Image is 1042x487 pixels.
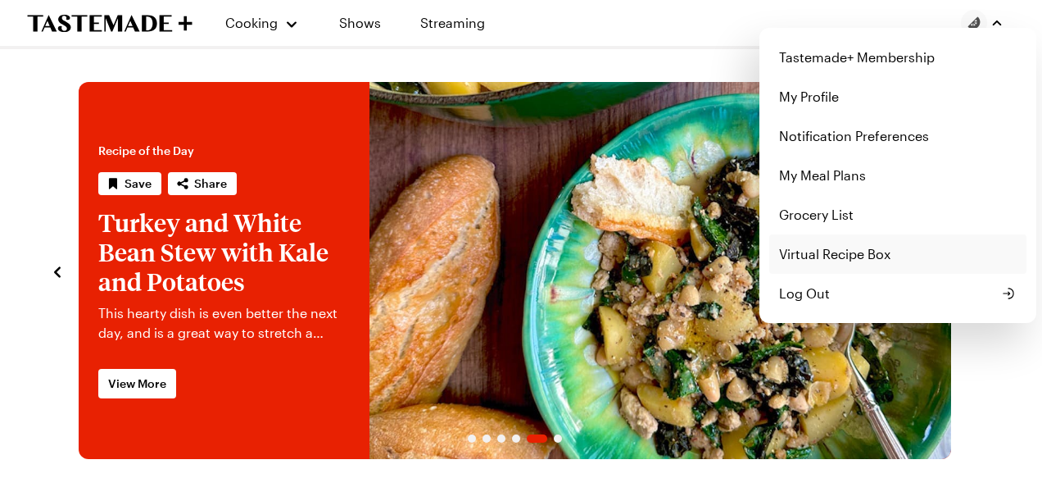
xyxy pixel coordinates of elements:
a: My Profile [769,77,1026,116]
span: Log Out [779,284,830,303]
button: Profile picture [961,10,1003,36]
a: Virtual Recipe Box [769,234,1026,274]
a: My Meal Plans [769,156,1026,195]
a: Grocery List [769,195,1026,234]
a: Notification Preferences [769,116,1026,156]
a: Tastemade+ Membership [769,38,1026,77]
img: Profile picture [961,10,987,36]
div: Profile picture [759,28,1036,323]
